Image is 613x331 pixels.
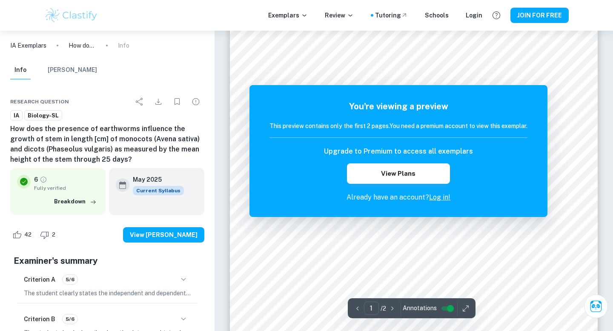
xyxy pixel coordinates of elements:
button: Ask Clai [584,294,608,318]
p: Info [118,41,129,50]
span: 5/6 [63,315,77,323]
div: Dislike [38,228,60,242]
a: IA [10,110,23,121]
button: View [PERSON_NAME] [123,227,204,243]
div: Like [10,228,36,242]
h6: Upgrade to Premium to access all exemplars [324,146,473,157]
button: [PERSON_NAME] [48,61,97,80]
h5: You're viewing a preview [269,100,527,113]
p: 6 [34,175,38,184]
a: Tutoring [375,11,408,20]
h6: This preview contains only the first 2 pages. You need a premium account to view this exemplar. [269,121,527,131]
span: Current Syllabus [133,186,184,195]
div: Bookmark [169,93,186,110]
p: / 2 [381,304,386,313]
span: Annotations [403,304,437,313]
button: Help and Feedback [489,8,504,23]
span: Biology-SL [25,111,62,120]
p: How does the presence of earthworms influence the growth of stem in length [cm] of monocots (Aven... [69,41,96,50]
h6: Criterion B [24,314,55,324]
span: IA [11,111,22,120]
p: Exemplars [268,11,308,20]
img: Clastify logo [44,7,98,24]
span: Fully verified [34,184,99,192]
h5: Examiner's summary [14,254,201,267]
div: Share [131,93,148,110]
h6: May 2025 [133,175,177,184]
h6: Criterion A [24,275,55,284]
div: This exemplar is based on the current syllabus. Feel free to refer to it for inspiration/ideas wh... [133,186,184,195]
div: Report issue [187,93,204,110]
a: Grade fully verified [40,176,47,183]
div: Download [150,93,167,110]
a: Schools [425,11,449,20]
button: Breakdown [52,195,99,208]
span: 42 [20,231,36,239]
span: 5/6 [63,276,77,283]
p: Already have an account? [269,192,527,203]
p: The student clearly states the independent and dependent variables in the research question, with... [24,288,191,298]
span: Research question [10,98,69,106]
a: Login [466,11,482,20]
button: Info [10,61,31,80]
a: IA Exemplars [10,41,46,50]
p: Review [325,11,354,20]
span: 2 [47,231,60,239]
button: View Plans [347,163,450,184]
a: Log in! [429,193,450,201]
a: Biology-SL [24,110,62,121]
h6: How does the presence of earthworms influence the growth of stem in length [cm] of monocots (Aven... [10,124,204,165]
button: JOIN FOR FREE [510,8,569,23]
